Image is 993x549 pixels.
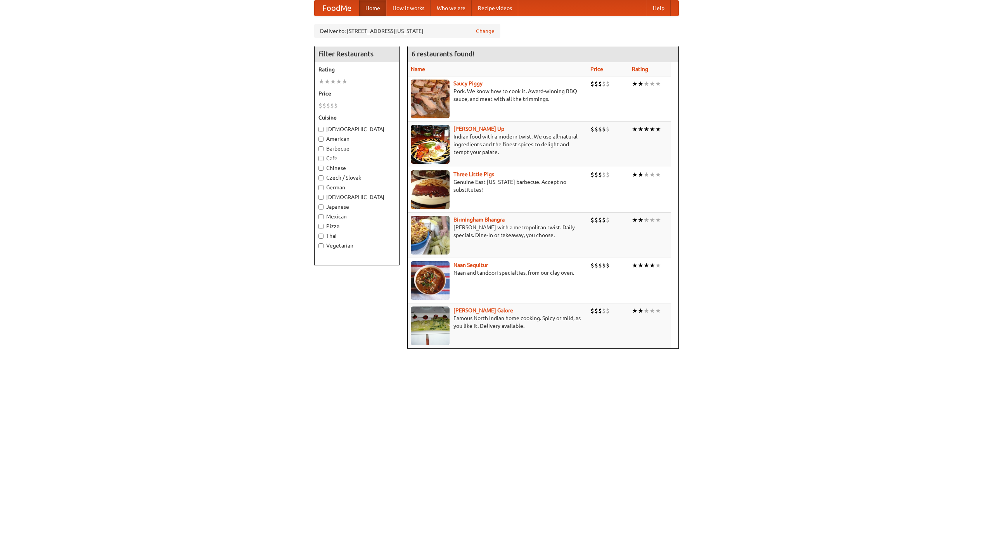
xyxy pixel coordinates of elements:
[594,216,598,224] li: $
[318,77,324,86] li: ★
[315,46,399,62] h4: Filter Restaurants
[318,101,322,110] li: $
[318,213,395,220] label: Mexican
[590,125,594,133] li: $
[606,216,610,224] li: $
[411,87,584,103] p: Pork. We know how to cook it. Award-winning BBQ sauce, and meat with all the trimmings.
[644,216,649,224] li: ★
[453,262,488,268] a: Naan Sequitur
[606,307,610,315] li: $
[342,77,348,86] li: ★
[655,170,661,179] li: ★
[472,0,518,16] a: Recipe videos
[590,66,603,72] a: Price
[318,125,395,133] label: [DEMOGRAPHIC_DATA]
[649,170,655,179] li: ★
[649,80,655,88] li: ★
[318,203,395,211] label: Japanese
[318,224,324,229] input: Pizza
[655,307,661,315] li: ★
[412,50,474,57] ng-pluralize: 6 restaurants found!
[318,127,324,132] input: [DEMOGRAPHIC_DATA]
[411,307,450,345] img: currygalore.jpg
[330,77,336,86] li: ★
[632,261,638,270] li: ★
[318,135,395,143] label: American
[411,170,450,209] img: littlepigs.jpg
[476,27,495,35] a: Change
[594,125,598,133] li: $
[644,170,649,179] li: ★
[411,216,450,255] img: bhangra.jpg
[655,261,661,270] li: ★
[318,114,395,121] h5: Cuisine
[638,307,644,315] li: ★
[318,195,324,200] input: [DEMOGRAPHIC_DATA]
[638,216,644,224] li: ★
[638,125,644,133] li: ★
[411,261,450,300] img: naansequitur.jpg
[602,125,606,133] li: $
[411,66,425,72] a: Name
[315,0,359,16] a: FoodMe
[318,222,395,230] label: Pizza
[431,0,472,16] a: Who we are
[644,80,649,88] li: ★
[318,184,395,191] label: German
[644,125,649,133] li: ★
[318,145,395,152] label: Barbecue
[632,80,638,88] li: ★
[655,125,661,133] li: ★
[453,126,504,132] a: [PERSON_NAME] Up
[594,80,598,88] li: $
[318,185,324,190] input: German
[638,170,644,179] li: ★
[638,261,644,270] li: ★
[594,261,598,270] li: $
[598,261,602,270] li: $
[606,80,610,88] li: $
[598,170,602,179] li: $
[318,164,395,172] label: Chinese
[644,261,649,270] li: ★
[318,234,324,239] input: Thai
[606,261,610,270] li: $
[649,307,655,315] li: ★
[324,77,330,86] li: ★
[602,216,606,224] li: $
[359,0,386,16] a: Home
[590,261,594,270] li: $
[318,242,395,249] label: Vegetarian
[318,156,324,161] input: Cafe
[606,125,610,133] li: $
[647,0,671,16] a: Help
[598,80,602,88] li: $
[598,216,602,224] li: $
[649,125,655,133] li: ★
[318,146,324,151] input: Barbecue
[411,133,584,156] p: Indian food with a modern twist. We use all-natural ingredients and the finest spices to delight ...
[649,216,655,224] li: ★
[318,243,324,248] input: Vegetarian
[453,80,483,87] a: Saucy Piggy
[632,125,638,133] li: ★
[649,261,655,270] li: ★
[594,307,598,315] li: $
[411,314,584,330] p: Famous North Indian home cooking. Spicy or mild, as you like it. Delivery available.
[314,24,500,38] div: Deliver to: [STREET_ADDRESS][US_STATE]
[411,178,584,194] p: Genuine East [US_STATE] barbecue. Accept no substitutes!
[453,307,513,313] a: [PERSON_NAME] Galore
[590,80,594,88] li: $
[318,175,324,180] input: Czech / Slovak
[453,171,494,177] a: Three Little Pigs
[644,307,649,315] li: ★
[322,101,326,110] li: $
[602,170,606,179] li: $
[655,216,661,224] li: ★
[590,216,594,224] li: $
[594,170,598,179] li: $
[638,80,644,88] li: ★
